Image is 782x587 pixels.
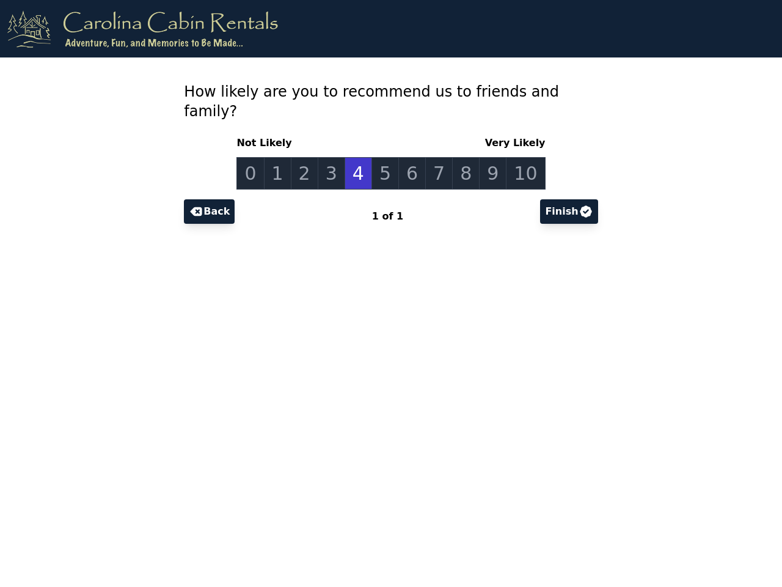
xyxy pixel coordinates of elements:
[425,157,453,190] a: 7
[540,199,597,224] button: Finish
[371,157,399,190] a: 5
[398,157,426,190] a: 6
[318,157,345,190] a: 3
[452,157,480,190] a: 8
[479,157,506,190] a: 9
[345,157,372,190] a: 4
[184,199,235,224] button: Back
[184,83,559,120] span: How likely are you to recommend us to friends and family?
[506,157,545,190] a: 10
[236,136,296,150] span: Not Likely
[372,210,403,222] span: 1 of 1
[7,10,278,48] img: logo.png
[236,157,264,190] a: 0
[291,157,318,190] a: 2
[480,136,546,150] span: Very Likely
[264,157,291,190] a: 1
